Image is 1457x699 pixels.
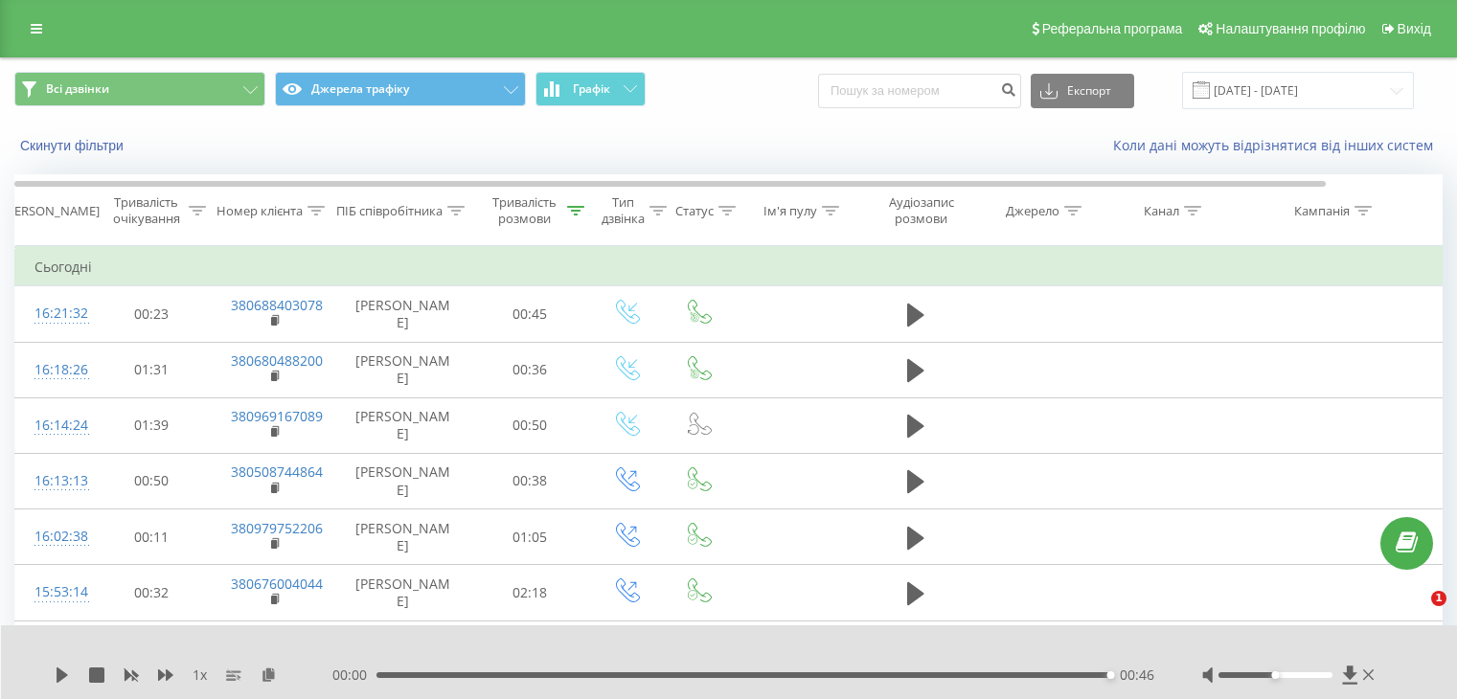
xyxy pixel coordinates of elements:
[34,295,73,332] div: 16:21:32
[1216,21,1365,36] span: Налаштування профілю
[602,194,645,227] div: Тип дзвінка
[92,342,212,397] td: 01:31
[92,509,212,565] td: 00:11
[92,620,212,676] td: 01:07
[275,72,526,106] button: Джерела трафіку
[1294,203,1350,219] div: Кампанія
[1031,74,1134,108] button: Експорт
[34,407,73,444] div: 16:14:24
[763,203,817,219] div: Ім'я пулу
[231,351,323,370] a: 380680488200
[336,620,470,676] td: [PERSON_NAME]
[193,665,207,685] span: 1 x
[470,620,590,676] td: 00:31
[216,203,303,219] div: Номер клієнта
[470,342,590,397] td: 00:36
[46,81,109,97] span: Всі дзвінки
[1042,21,1183,36] span: Реферальна програма
[34,351,73,389] div: 16:18:26
[535,72,646,106] button: Графік
[1113,136,1443,154] a: Коли дані можуть відрізнятися вiд інших систем
[92,565,212,620] td: 00:32
[231,462,323,481] a: 380508744864
[470,509,590,565] td: 01:05
[875,194,968,227] div: Аудіозапис розмови
[336,286,470,342] td: [PERSON_NAME]
[92,453,212,508] td: 00:50
[34,574,73,611] div: 15:53:14
[231,407,323,425] a: 380969167089
[231,296,323,314] a: 380688403078
[470,453,590,508] td: 00:38
[1144,203,1179,219] div: Канал
[1107,671,1115,679] div: Accessibility label
[336,397,470,453] td: [PERSON_NAME]
[34,518,73,555] div: 16:02:38
[1120,665,1154,685] span: 00:46
[336,453,470,508] td: [PERSON_NAME]
[1271,671,1279,679] div: Accessibility label
[332,665,376,685] span: 00:00
[573,82,610,96] span: Графік
[92,397,212,453] td: 01:39
[3,203,100,219] div: [PERSON_NAME]
[14,137,133,154] button: Скинути фільтри
[1392,591,1438,637] iframe: Intercom live chat
[231,519,323,537] a: 380979752206
[92,286,212,342] td: 00:23
[1431,591,1446,606] span: 1
[14,72,265,106] button: Всі дзвінки
[818,74,1021,108] input: Пошук за номером
[1006,203,1059,219] div: Джерело
[336,203,443,219] div: ПІБ співробітника
[470,565,590,620] td: 02:18
[336,342,470,397] td: [PERSON_NAME]
[1398,21,1431,36] span: Вихід
[470,397,590,453] td: 00:50
[470,286,590,342] td: 00:45
[336,565,470,620] td: [PERSON_NAME]
[34,462,73,500] div: 16:13:13
[675,203,714,219] div: Статус
[487,194,562,227] div: Тривалість розмови
[231,575,323,593] a: 380676004044
[336,509,470,565] td: [PERSON_NAME]
[108,194,184,227] div: Тривалість очікування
